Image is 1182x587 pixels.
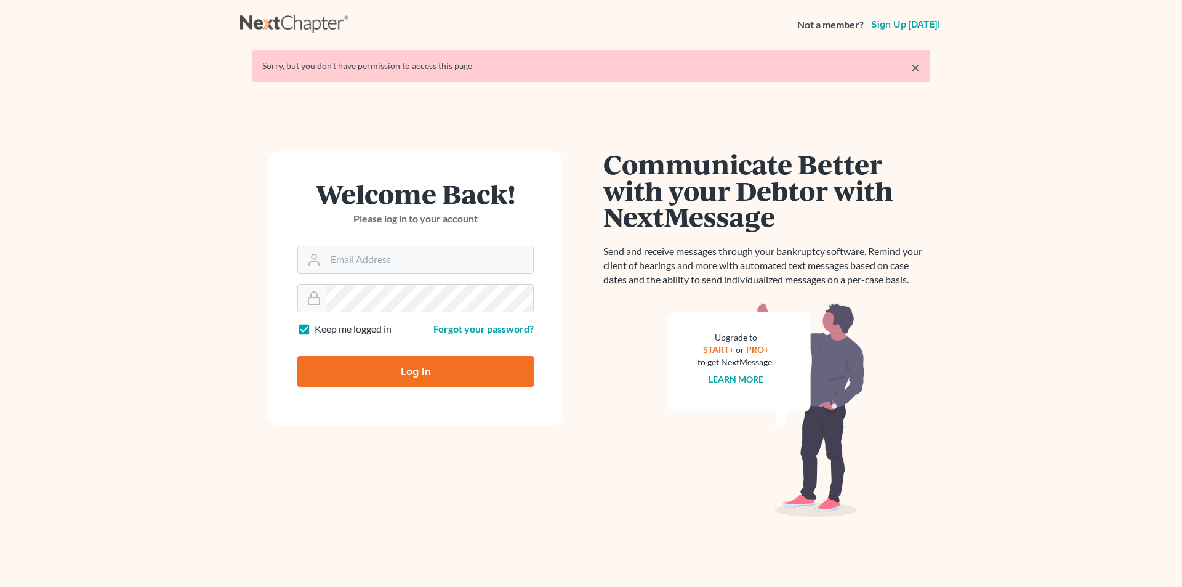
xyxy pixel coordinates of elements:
a: Learn more [709,374,763,384]
a: START+ [703,344,734,355]
a: Sign up [DATE]! [869,20,942,30]
h1: Welcome Back! [297,180,534,207]
div: Upgrade to [698,331,774,344]
div: Sorry, but you don't have permission to access this page [262,60,920,72]
strong: Not a member? [797,18,864,32]
a: × [911,60,920,75]
span: or [736,344,744,355]
p: Please log in to your account [297,212,534,226]
div: to get NextMessage. [698,356,774,368]
p: Send and receive messages through your bankruptcy software. Remind your client of hearings and mo... [603,245,930,287]
img: nextmessage_bg-59042aed3d76b12b5cd301f8e5b87938c9018125f34e5fa2b7a6b67550977c72.svg [668,302,865,517]
a: Forgot your password? [433,323,534,334]
h1: Communicate Better with your Debtor with NextMessage [603,151,930,230]
input: Email Address [326,246,533,273]
input: Log In [297,356,534,387]
a: PRO+ [746,344,769,355]
label: Keep me logged in [315,322,392,336]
